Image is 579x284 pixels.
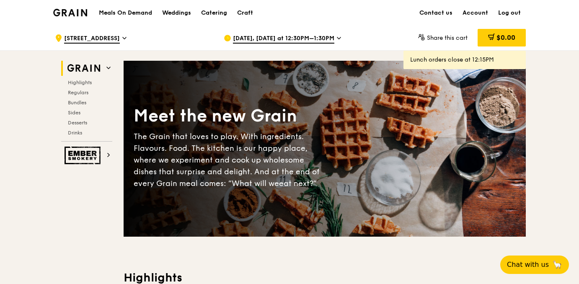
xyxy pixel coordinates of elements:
a: Contact us [414,0,458,26]
span: Drinks [68,130,82,136]
span: Highlights [68,80,92,85]
button: Chat with us🦙 [500,256,569,274]
a: Log out [493,0,526,26]
span: Bundles [68,100,86,106]
a: Weddings [157,0,196,26]
span: Share this cart [427,34,468,41]
span: eat next?” [279,179,317,188]
span: Sides [68,110,80,116]
span: Chat with us [507,260,549,270]
div: Meet the new Grain [134,105,325,127]
img: Grain [53,9,87,16]
span: [STREET_ADDRESS] [64,34,120,44]
h1: Meals On Demand [99,9,152,17]
div: Craft [237,0,253,26]
a: Catering [196,0,232,26]
span: Regulars [68,90,88,96]
div: Lunch orders close at 12:15PM [410,56,519,64]
a: Craft [232,0,258,26]
span: [DATE], [DATE] at 12:30PM–1:30PM [233,34,334,44]
span: $0.00 [496,34,515,41]
img: Grain web logo [65,61,103,76]
div: The Grain that loves to play. With ingredients. Flavours. Food. The kitchen is our happy place, w... [134,131,325,189]
span: Desserts [68,120,87,126]
span: 🦙 [552,260,562,270]
a: Account [458,0,493,26]
div: Weddings [162,0,191,26]
div: Catering [201,0,227,26]
img: Ember Smokery web logo [65,147,103,164]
